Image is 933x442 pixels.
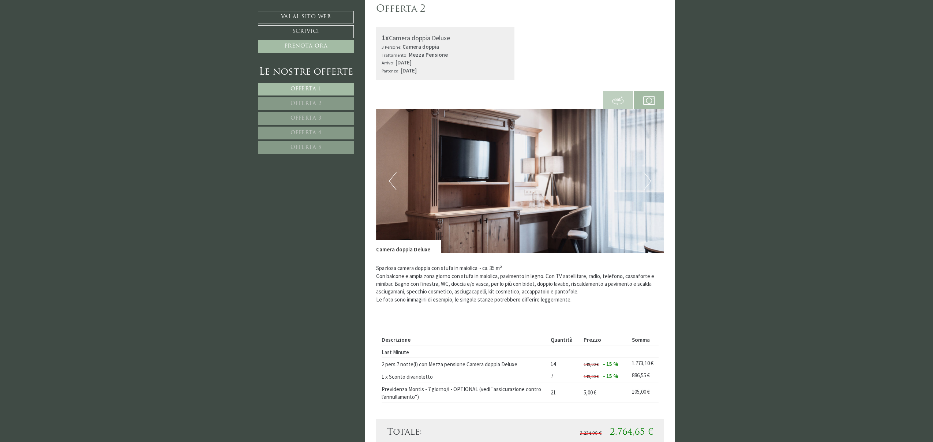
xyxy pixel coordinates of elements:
[382,345,548,358] td: Last Minute
[248,193,289,206] button: Invia
[580,431,602,436] span: 3.234,00 €
[376,3,426,16] div: Offerta 2
[382,60,394,65] small: Arrivo:
[584,362,599,367] span: 149,00 €
[382,357,548,370] td: 2 pers.7 notte(i) con Mezza pensione Camera doppia Deluxe
[258,11,354,23] a: Vai al sito web
[603,360,618,367] span: - 15 %
[389,172,397,190] button: Previous
[382,33,389,42] b: 1x
[376,264,664,303] p: Spaziosa camera doppia con stufa in maiolica ~ ca. 35 m² Con balcone e ampia zona giorno con stuf...
[382,68,400,74] small: Partenza:
[258,40,354,53] a: Prenota ora
[548,382,581,402] td: 21
[11,21,97,26] div: Montis – Active Nature Spa
[401,67,417,74] b: [DATE]
[409,51,448,58] b: Mezza Pensione
[629,357,659,370] td: 1.773,10 €
[291,145,322,150] span: Offerta 5
[291,130,322,136] span: Offerta 4
[130,5,158,17] div: giovedì
[610,428,653,437] span: 2.764,65 €
[548,334,581,345] th: Quantità
[629,370,659,382] td: 886,55 €
[644,172,651,190] button: Next
[603,372,618,379] span: - 15 %
[382,334,548,345] th: Descrizione
[629,382,659,402] td: 105,00 €
[382,426,520,439] div: Totale:
[584,374,599,379] span: 149,00 €
[382,52,408,58] small: Trattamento:
[629,334,659,345] th: Somma
[643,95,655,106] img: camera.svg
[382,382,548,402] td: Previdenza Montis - 7 giorno/i - OPTIONAL (vedi "assicurazione contro l'annullamento")
[258,65,354,79] div: Le nostre offerte
[402,43,439,50] b: Camera doppia
[291,116,322,121] span: Offerta 3
[291,86,322,92] span: Offerta 1
[581,334,629,345] th: Prezzo
[382,44,401,50] small: 3 Persone:
[5,19,101,40] div: Buon giorno, come possiamo aiutarla?
[376,109,664,253] img: image
[548,357,581,370] td: 14
[612,95,624,106] img: 360-grad.svg
[291,101,322,106] span: Offerta 2
[548,370,581,382] td: 7
[258,25,354,38] a: Scrivici
[382,370,548,382] td: 1 x Sconto divanoletto
[584,389,596,396] span: 5,00 €
[376,240,441,253] div: Camera doppia Deluxe
[11,34,97,39] small: 18:49
[382,33,509,43] div: Camera doppia Deluxe
[396,59,412,66] b: [DATE]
